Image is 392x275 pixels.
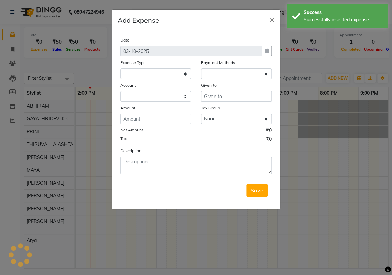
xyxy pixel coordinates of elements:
[266,136,272,144] span: ₹0
[246,184,268,197] button: Save
[270,14,274,24] span: ×
[266,127,272,136] span: ₹0
[264,10,280,29] button: Close
[120,82,136,88] label: Account
[251,187,263,194] span: Save
[120,60,146,66] label: Expense Type
[201,105,220,111] label: Tax Group
[201,60,235,66] label: Payment Methods
[120,136,127,142] label: Tax
[304,9,383,16] div: Success
[120,127,143,133] label: Net Amount
[120,148,141,154] label: Description
[118,15,159,25] h5: Add Expense
[201,91,272,102] input: Given to
[304,16,383,23] div: Successfully inserted expense.
[120,114,191,124] input: Amount
[120,105,135,111] label: Amount
[201,82,217,88] label: Given to
[120,37,129,43] label: Date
